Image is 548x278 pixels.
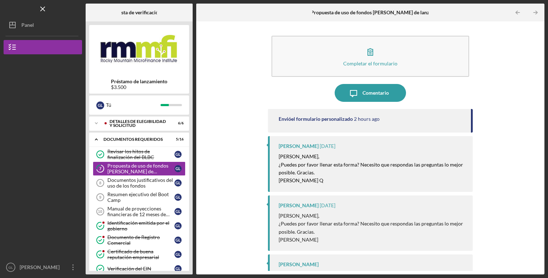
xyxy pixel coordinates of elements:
[178,121,180,125] font: 6
[178,266,181,271] font: L
[107,234,160,246] font: Documento de Registro Comercial
[93,247,186,262] a: Certificado de buena reputación empresarialGL
[176,266,178,271] font: G
[93,190,186,204] a: 9Resumen ejecutivo del Boot CampGL
[93,262,186,276] a: Verificación del EINGL
[178,223,181,228] font: L
[343,60,397,66] font: Completar el formulario
[4,18,82,32] button: Panel
[279,177,323,183] font: [PERSON_NAME] Q
[176,166,178,171] font: G
[178,180,181,185] font: L
[279,220,464,234] font: ¿Puedes por favor llenar esta forma? Necesito que respondas las preguntas lo mejor posible. Gracias.
[272,36,469,77] button: Completar el formulario
[99,195,101,199] tspan: 9
[279,237,318,243] font: [PERSON_NAME]
[279,261,319,267] font: [PERSON_NAME]
[107,205,169,223] font: Manual de proyecciones financieras de 12 meses de Boot Camp
[99,167,102,171] tspan: 7
[291,116,353,122] font: el formulario personalizado
[98,209,102,214] tspan: 10
[9,265,13,269] text: GL
[178,252,181,257] font: L
[93,147,186,162] a: Revisar los hitos de finalización del BLBCGL
[93,162,186,176] a: 7Propuesta de uso de fondos [PERSON_NAME] de lanzamientoGL
[279,202,319,208] font: [PERSON_NAME]
[176,152,178,157] font: G
[99,181,101,185] tspan: 8
[320,202,335,208] font: [DATE]
[98,103,101,108] font: G
[178,152,181,157] font: L
[4,260,82,274] button: GL[PERSON_NAME]
[101,103,103,108] font: L
[178,195,181,199] font: L
[320,143,335,149] font: [DATE]
[176,252,178,257] font: G
[93,176,186,190] a: 8Documentos justificativos del uso de los fondosGL
[176,195,178,199] font: G
[107,191,169,203] font: Resumen ejecutivo del Boot Camp
[335,84,406,102] button: Comentario
[107,148,154,160] font: Revisar los hitos de finalización del BLBC
[110,119,166,128] font: Detalles de elegibilidad y solicitud
[362,90,389,96] font: Comentario
[178,238,181,242] font: L
[354,116,380,122] time: 31/08/2025 02:02
[320,203,335,208] time: 2025-06-23 14:53
[279,153,319,159] font: [PERSON_NAME],
[107,220,169,232] font: Identificación emitida por el gobierno
[176,180,178,185] font: G
[93,233,186,247] a: Documento de Registro ComercialGL
[107,163,168,180] font: Propuesta de uso de fondos [PERSON_NAME] de lanzamiento
[182,121,184,125] font: 6
[279,213,319,219] font: [PERSON_NAME],
[106,102,111,108] font: Tú
[111,84,126,90] font: $3.500
[21,22,34,28] font: Panel
[89,29,189,71] img: Logotipo del producto
[107,265,151,272] font: Verificación del EIN
[103,136,163,142] font: Documentos requeridos
[176,137,178,141] font: 5
[178,137,179,141] font: /
[117,9,161,15] font: Lista de verificación
[279,162,464,175] font: ¿Puedes por favor llenar esta forma? Necesito que respondas las preguntas lo mejor posible. Gracias.
[93,204,186,219] a: 10Manual de proyecciones financieras de 12 meses de Boot CampGL
[180,121,182,125] font: /
[20,264,60,270] font: [PERSON_NAME]
[279,143,319,149] font: [PERSON_NAME]
[178,209,181,214] font: L
[107,177,173,189] font: Documentos justificativos del uso de los fondos
[111,78,167,84] font: Préstamo de lanzamiento
[176,209,178,214] font: G
[176,223,178,228] font: G
[279,116,291,122] font: Envió
[93,219,186,233] a: Identificación emitida por el gobiernoGL
[320,143,335,149] time: 2025-08-26 15:45
[176,238,178,242] font: G
[311,9,448,15] font: Propuesta de uso de fondos [PERSON_NAME] de lanzamiento
[178,166,181,171] font: L
[179,137,184,141] font: 16
[107,248,159,260] font: Certificado de buena reputación empresarial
